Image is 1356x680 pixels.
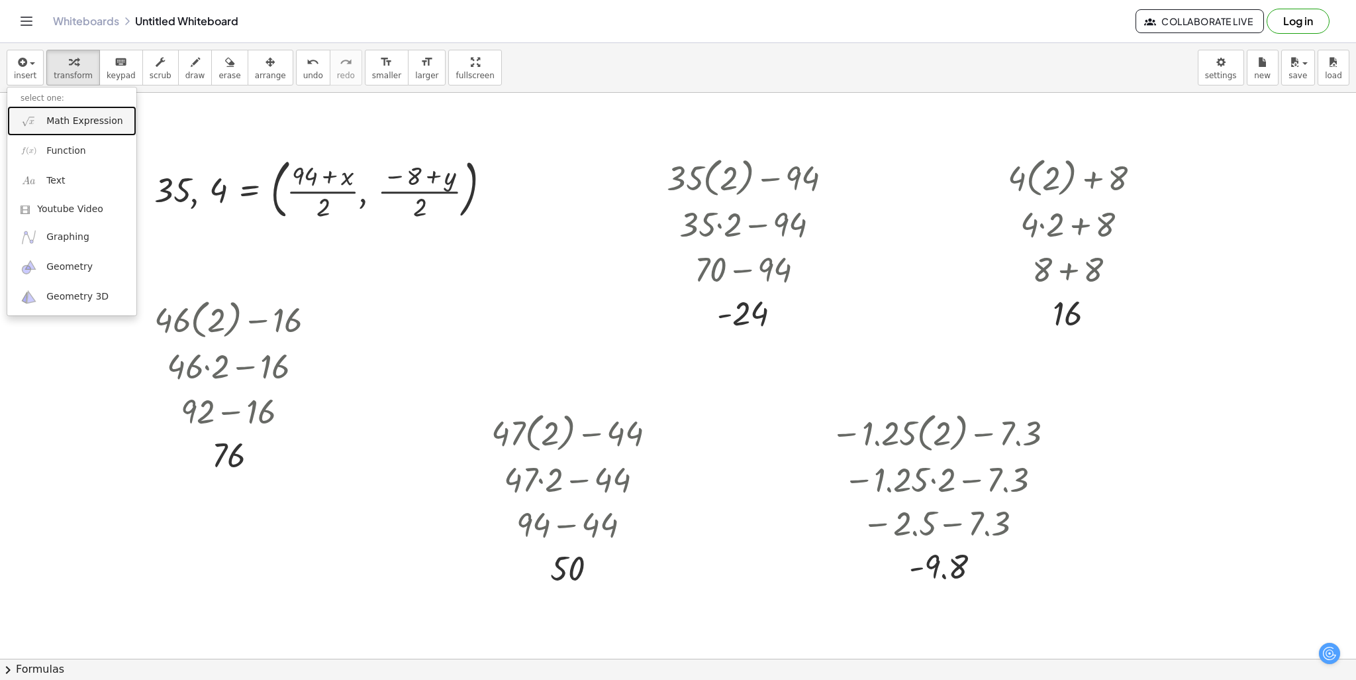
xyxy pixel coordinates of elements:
[303,71,323,80] span: undo
[46,174,65,188] span: Text
[211,50,248,85] button: erase
[408,50,446,85] button: format_sizelarger
[1325,71,1342,80] span: load
[7,50,44,85] button: insert
[54,71,93,80] span: transform
[21,172,37,189] img: Aa.png
[255,71,286,80] span: arrange
[142,50,179,85] button: scrub
[1254,71,1271,80] span: new
[7,91,136,106] li: select one:
[415,71,438,80] span: larger
[46,115,122,128] span: Math Expression
[380,54,393,70] i: format_size
[330,50,362,85] button: redoredo
[21,142,37,159] img: f_x.png
[46,260,93,274] span: Geometry
[7,253,136,282] a: Geometry
[16,11,37,32] button: Toggle navigation
[1318,50,1349,85] button: load
[307,54,319,70] i: undo
[21,229,37,245] img: ggb-graphing.svg
[420,54,433,70] i: format_size
[296,50,330,85] button: undoundo
[178,50,213,85] button: draw
[46,231,89,244] span: Graphing
[248,50,293,85] button: arrange
[1267,9,1330,34] button: Log in
[1281,50,1315,85] button: save
[1147,15,1253,27] span: Collaborate Live
[21,113,37,129] img: sqrt_x.png
[46,50,100,85] button: transform
[107,71,136,80] span: keypad
[1136,9,1264,33] button: Collaborate Live
[115,54,127,70] i: keyboard
[46,290,109,304] span: Geometry 3D
[448,50,501,85] button: fullscreen
[46,144,86,158] span: Function
[456,71,494,80] span: fullscreen
[37,203,103,216] span: Youtube Video
[99,50,143,85] button: keyboardkeypad
[1198,50,1244,85] button: settings
[7,196,136,223] a: Youtube Video
[337,71,355,80] span: redo
[14,71,36,80] span: insert
[372,71,401,80] span: smaller
[365,50,409,85] button: format_sizesmaller
[1205,71,1237,80] span: settings
[185,71,205,80] span: draw
[340,54,352,70] i: redo
[21,259,37,276] img: ggb-geometry.svg
[7,136,136,166] a: Function
[218,71,240,80] span: erase
[21,289,37,306] img: ggb-3d.svg
[53,15,119,28] a: Whiteboards
[1288,71,1307,80] span: save
[7,222,136,252] a: Graphing
[1247,50,1279,85] button: new
[7,166,136,196] a: Text
[7,106,136,136] a: Math Expression
[150,71,171,80] span: scrub
[7,282,136,312] a: Geometry 3D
